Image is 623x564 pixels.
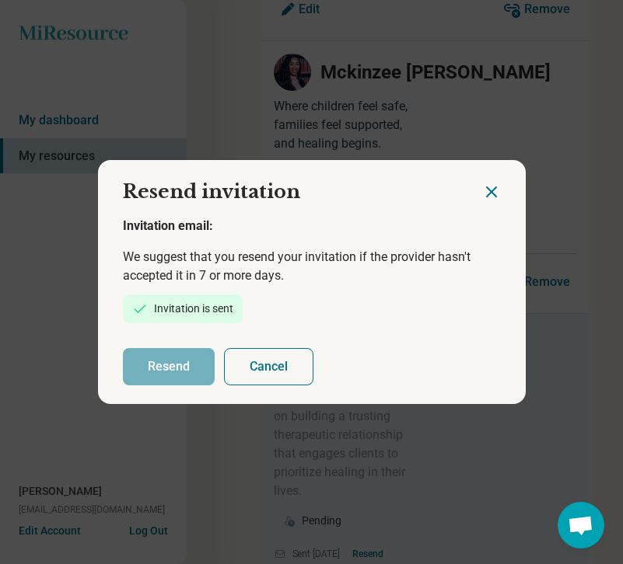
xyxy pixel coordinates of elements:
button: Cancel [224,348,313,385]
button: Resend [123,348,215,385]
h2: Resend invitation [98,160,482,211]
p: We suggest that you resend your invitation if the provider hasn't accepted it in 7 or more days. [123,248,501,285]
span: Invitation email: [123,218,213,233]
div: Invitation is sent [154,301,233,317]
button: Close dialog [482,183,501,201]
